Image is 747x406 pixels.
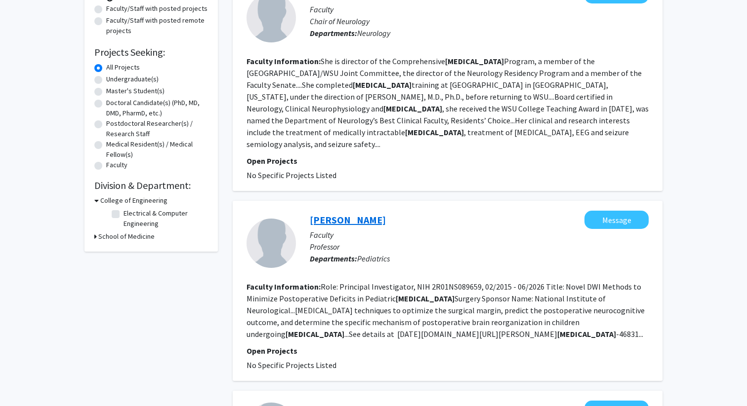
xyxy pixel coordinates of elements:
span: No Specific Projects Listed [247,170,336,180]
fg-read-more: She is director of the Comprehensive Program, a member of the [GEOGRAPHIC_DATA]/WSU Joint Committ... [247,56,649,149]
h3: College of Engineering [100,195,167,206]
h3: School of Medicine [98,231,155,242]
p: Open Projects [247,155,649,167]
p: Open Projects [247,345,649,357]
label: Faculty/Staff with posted projects [106,3,207,14]
b: [MEDICAL_DATA] [445,56,504,66]
b: [MEDICAL_DATA] [286,329,344,339]
h2: Projects Seeking: [94,46,208,58]
b: Departments: [310,28,357,38]
label: Electrical & Computer Engineering [124,208,206,229]
label: Faculty [106,160,127,170]
a: [PERSON_NAME] [310,214,386,226]
label: Master's Student(s) [106,86,165,96]
p: Chair of Neurology [310,15,649,27]
h2: Division & Department: [94,180,208,191]
p: Professor [310,241,649,253]
b: [MEDICAL_DATA] [353,80,412,90]
b: Faculty Information: [247,56,321,66]
fg-read-more: Role: Principal Investigator, NIH 2R01NS089659, 02/2015 - 06/2026 Title: Novel DWI Methods to Min... [247,282,645,339]
p: Faculty [310,229,649,241]
button: Message Justin Jeong [584,211,649,229]
b: [MEDICAL_DATA] [557,329,616,339]
iframe: Chat [7,362,42,399]
p: Faculty [310,3,649,15]
b: [MEDICAL_DATA] [405,127,464,137]
span: Neurology [357,28,390,38]
b: Faculty Information: [247,282,321,292]
label: Faculty/Staff with posted remote projects [106,15,208,36]
label: All Projects [106,62,140,73]
label: Doctoral Candidate(s) (PhD, MD, DMD, PharmD, etc.) [106,98,208,118]
b: [MEDICAL_DATA] [396,294,455,303]
span: No Specific Projects Listed [247,360,336,370]
span: Pediatrics [357,254,390,263]
label: Postdoctoral Researcher(s) / Research Staff [106,118,208,139]
label: Medical Resident(s) / Medical Fellow(s) [106,139,208,160]
b: Departments: [310,254,357,263]
label: Undergraduate(s) [106,74,159,84]
b: [MEDICAL_DATA] [383,104,442,113]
